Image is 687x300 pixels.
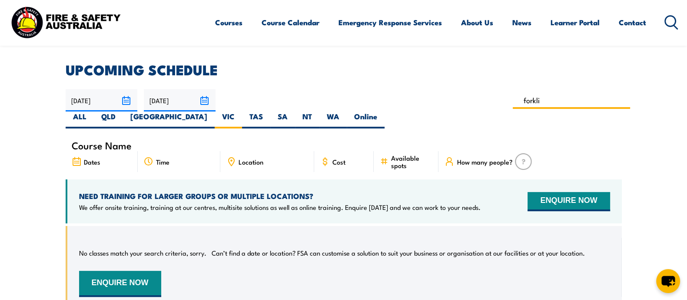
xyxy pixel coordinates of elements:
button: chat-button [656,269,680,293]
label: [GEOGRAPHIC_DATA] [123,111,215,128]
p: We offer onsite training, training at our centres, multisite solutions as well as online training... [79,203,481,212]
a: Course Calendar [262,11,319,34]
input: To date [144,89,216,111]
label: VIC [215,111,242,128]
label: ALL [66,111,94,128]
span: Course Name [72,142,132,149]
a: Courses [215,11,242,34]
a: About Us [461,11,493,34]
h4: NEED TRAINING FOR LARGER GROUPS OR MULTIPLE LOCATIONS? [79,191,481,201]
span: Cost [332,158,345,165]
span: Dates [84,158,100,165]
span: Location [239,158,263,165]
button: ENQUIRE NOW [79,271,161,297]
a: Contact [619,11,646,34]
p: No classes match your search criteria, sorry. [79,249,206,257]
label: WA [319,111,347,128]
label: SA [270,111,295,128]
label: QLD [94,111,123,128]
h2: UPCOMING SCHEDULE [66,63,622,75]
span: How many people? [457,158,512,165]
label: NT [295,111,319,128]
span: Available spots [391,154,432,169]
button: ENQUIRE NOW [528,192,610,211]
a: News [512,11,531,34]
input: From date [66,89,137,111]
p: Can’t find a date or location? FSA can customise a solution to suit your business or organisation... [212,249,585,257]
label: TAS [242,111,270,128]
a: Learner Portal [551,11,600,34]
label: Online [347,111,385,128]
input: Search Course [513,92,631,109]
a: Emergency Response Services [339,11,442,34]
span: Time [156,158,169,165]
